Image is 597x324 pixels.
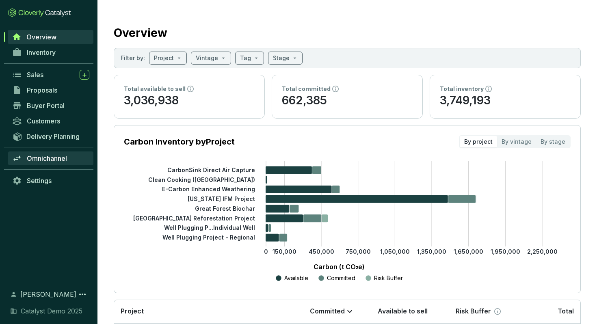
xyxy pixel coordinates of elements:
p: Committed [327,274,355,282]
span: Sales [27,71,43,79]
th: Available to sell [361,300,434,323]
p: Carbon Inventory by Project [124,136,235,147]
p: Risk Buffer [374,274,403,282]
tspan: E-Carbon Enhanced Weathering [162,186,255,192]
p: Available [284,274,308,282]
tspan: 1,650,000 [454,248,483,255]
p: 3,036,938 [124,93,255,108]
tspan: Well Plugging P...Individual Well [164,224,255,231]
span: Customers [27,117,60,125]
a: Customers [8,114,93,128]
p: 3,749,193 [440,93,571,108]
th: Total [507,300,580,323]
div: By stage [536,136,570,147]
span: Overview [26,33,56,41]
a: Settings [8,174,93,188]
span: Inventory [27,48,56,56]
span: Catalyst Demo 2025 [21,306,82,316]
p: Total committed [282,85,331,93]
p: Filter by: [121,54,145,62]
p: Total inventory [440,85,484,93]
tspan: 150,000 [273,248,296,255]
p: Risk Buffer [456,307,491,316]
tspan: 0 [264,248,268,255]
tspan: 2,250,000 [527,248,558,255]
span: Proposals [27,86,57,94]
tspan: Well Plugging Project - Regional [162,234,255,241]
a: Inventory [8,45,93,59]
th: Project [114,300,288,323]
a: Buyer Portal [8,99,93,112]
tspan: 1,050,000 [380,248,410,255]
tspan: Great Forest Biochar [195,205,255,212]
tspan: 450,000 [309,248,334,255]
span: Settings [27,177,52,185]
a: Proposals [8,83,93,97]
div: By project [460,136,497,147]
span: Delivery Planning [26,132,80,140]
span: Omnichannel [27,154,67,162]
tspan: 1,950,000 [491,248,520,255]
p: Carbon (t CO₂e) [136,262,542,272]
p: 662,385 [282,93,413,108]
tspan: [GEOGRAPHIC_DATA] Reforestation Project [133,214,255,221]
a: Sales [8,68,93,82]
span: [PERSON_NAME] [20,289,76,299]
tspan: CarbonSink Direct Air Capture [167,166,255,173]
h2: Overview [114,24,167,41]
div: By vintage [497,136,536,147]
span: Buyer Portal [27,102,65,110]
tspan: Clean Cooking ([GEOGRAPHIC_DATA]) [148,176,255,183]
a: Overview [8,30,93,44]
a: Delivery Planning [8,130,93,143]
a: Omnichannel [8,151,93,165]
div: segmented control [459,135,571,148]
tspan: [US_STATE] IFM Project [188,195,255,202]
tspan: 1,350,000 [417,248,446,255]
tspan: 750,000 [346,248,371,255]
p: Total available to sell [124,85,186,93]
p: Committed [310,307,345,316]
